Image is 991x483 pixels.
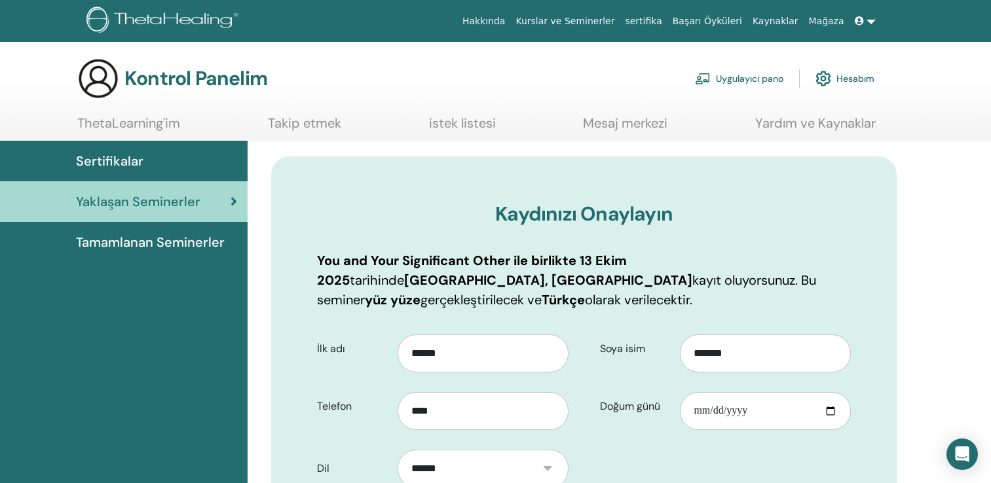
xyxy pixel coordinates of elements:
label: Dil [307,456,398,481]
b: yüz yüze [365,291,421,308]
a: Takip etmek [268,115,341,141]
label: Soya isim [590,336,681,361]
b: You and Your Significant Other ile birlikte [317,252,576,269]
a: istek listesi [429,115,496,141]
label: Doğum günü [590,394,681,419]
a: Mağaza [803,9,849,33]
a: Kurslar ve Seminerler [510,9,620,33]
b: Türkçe [542,291,585,308]
span: Yaklaşan Seminerler [76,192,200,211]
div: Open Intercom Messenger [946,438,978,470]
a: Mesaj merkezi [583,115,667,141]
a: Kaynaklar [747,9,804,33]
img: cog.svg [815,67,831,90]
img: chalkboard-teacher.svg [695,73,711,84]
h3: Kaydınızı Onaylayın [317,202,851,226]
a: ThetaLearning'im [77,115,180,141]
a: Hesabım [815,64,874,93]
b: [GEOGRAPHIC_DATA], [GEOGRAPHIC_DATA] [404,272,692,289]
a: Yardım ve Kaynaklar [755,115,876,141]
a: Hakkında [457,9,511,33]
img: generic-user-icon.jpg [77,58,119,99]
span: Sertifikalar [76,151,143,171]
label: İlk adı [307,336,398,361]
img: logo.png [86,7,243,36]
label: Telefon [307,394,398,419]
h3: Kontrol Panelim [124,67,267,90]
p: tarihinde kayıt oluyorsunuz. Bu seminer gerçekleştirilecek ve olarak verilecektir. [317,251,851,310]
font: Hesabım [836,73,874,84]
a: sertifika [620,9,667,33]
font: Uygulayıcı pano [716,73,783,84]
span: Tamamlanan Seminerler [76,232,225,252]
a: Uygulayıcı pano [695,64,783,93]
a: Başarı Öyküleri [667,9,747,33]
